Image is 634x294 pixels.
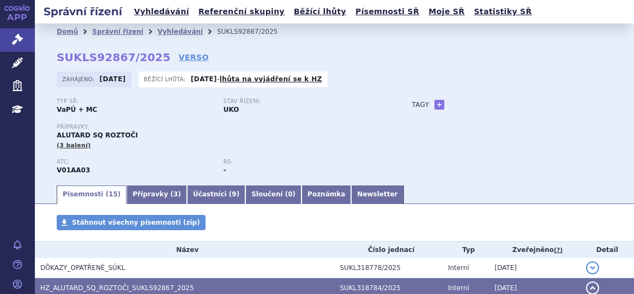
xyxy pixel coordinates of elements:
span: Interní [448,264,469,272]
button: detail [586,261,599,274]
span: Běžící lhůta: [144,75,188,83]
a: Poznámka [301,185,351,204]
span: 0 [288,190,292,198]
th: Název [35,242,335,258]
a: Moje SŘ [425,4,468,19]
span: 3 [173,190,178,198]
p: Stav řízení: [224,98,379,105]
p: - [191,75,322,83]
a: Domů [57,28,78,35]
p: RS: [224,159,379,165]
td: SUKL318778/2025 [335,258,443,278]
a: Účastníci (9) [187,185,245,204]
strong: - [224,166,226,174]
a: lhůta na vyjádření se k HZ [220,75,322,83]
strong: [DATE] [100,75,126,83]
a: Vyhledávání [158,28,203,35]
a: + [434,100,444,110]
a: Přípravky (3) [126,185,187,204]
span: 9 [232,190,236,198]
a: Newsletter [351,185,403,204]
strong: VaPÚ + MC [57,106,97,113]
a: Písemnosti SŘ [352,4,422,19]
h2: Správní řízení [35,4,131,19]
a: VERSO [179,52,209,63]
span: HZ_ALUTARD_SQ_ROZTOČI_SUKLS92867_2025 [40,284,194,292]
a: Správní řízení [92,28,143,35]
a: Sloučení (0) [245,185,301,204]
li: SUKLS92867/2025 [217,23,292,40]
span: DŮKAZY_OPATŘENÉ_SÚKL [40,264,125,272]
strong: UKO [224,106,239,113]
span: ALUTARD SQ ROZTOČI [57,131,138,139]
span: Interní [448,284,469,292]
th: Číslo jednací [335,242,443,258]
abbr: (?) [554,247,563,254]
span: (3 balení) [57,142,91,149]
span: Zahájeno: [62,75,96,83]
span: Stáhnout všechny písemnosti (zip) [72,219,200,226]
a: Vyhledávání [131,4,192,19]
td: [DATE] [489,258,580,278]
span: 15 [108,190,118,198]
th: Zveřejněno [489,242,580,258]
strong: [DATE] [191,75,217,83]
strong: SUKLS92867/2025 [57,51,171,64]
p: Typ SŘ: [57,98,213,105]
a: Stáhnout všechny písemnosti (zip) [57,215,206,230]
a: Písemnosti (15) [57,185,126,204]
a: Statistiky SŘ [470,4,535,19]
p: Přípravky: [57,124,390,130]
th: Typ [443,242,490,258]
a: Běžící lhůty [291,4,349,19]
h3: Tagy [412,98,429,111]
strong: DOMÁCÍ PRACH, ROZTOČI [57,166,90,174]
a: Referenční skupiny [195,4,288,19]
th: Detail [581,242,634,258]
p: ATC: [57,159,213,165]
